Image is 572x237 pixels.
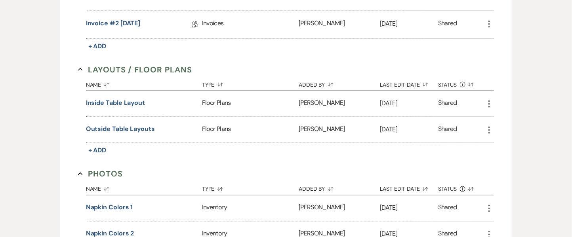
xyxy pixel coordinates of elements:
span: Status [438,82,457,87]
button: Photos [78,168,123,180]
p: [DATE] [380,99,438,109]
button: Napkin Colors 1 [86,203,133,212]
button: Type [202,180,299,195]
div: Shared [438,99,457,109]
a: Invoice #2 [DATE] [86,19,141,31]
div: [PERSON_NAME] [299,11,380,38]
p: [DATE] [380,19,438,29]
button: Outside Table Layouts [86,125,155,134]
button: Status [438,180,484,195]
button: Inside Table Layout [86,99,145,108]
button: Name [86,76,202,91]
div: Shared [438,19,457,31]
button: Last Edit Date [380,76,438,91]
div: [PERSON_NAME] [299,195,380,221]
div: Shared [438,125,457,135]
div: [PERSON_NAME] [299,117,380,143]
div: Floor Plans [202,91,299,117]
span: + Add [88,42,107,50]
div: Inventory [202,195,299,221]
button: Status [438,76,484,91]
button: Layouts / Floor Plans [78,64,193,76]
button: Last Edit Date [380,180,438,195]
div: Invoices [202,11,299,38]
div: Floor Plans [202,117,299,143]
button: + Add [86,41,109,52]
span: + Add [88,146,107,155]
p: [DATE] [380,125,438,135]
button: Name [86,180,202,195]
button: Type [202,76,299,91]
span: Status [438,186,457,192]
div: [PERSON_NAME] [299,91,380,117]
button: Added By [299,180,380,195]
button: + Add [86,145,109,156]
p: [DATE] [380,203,438,213]
div: Shared [438,203,457,214]
button: Added By [299,76,380,91]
